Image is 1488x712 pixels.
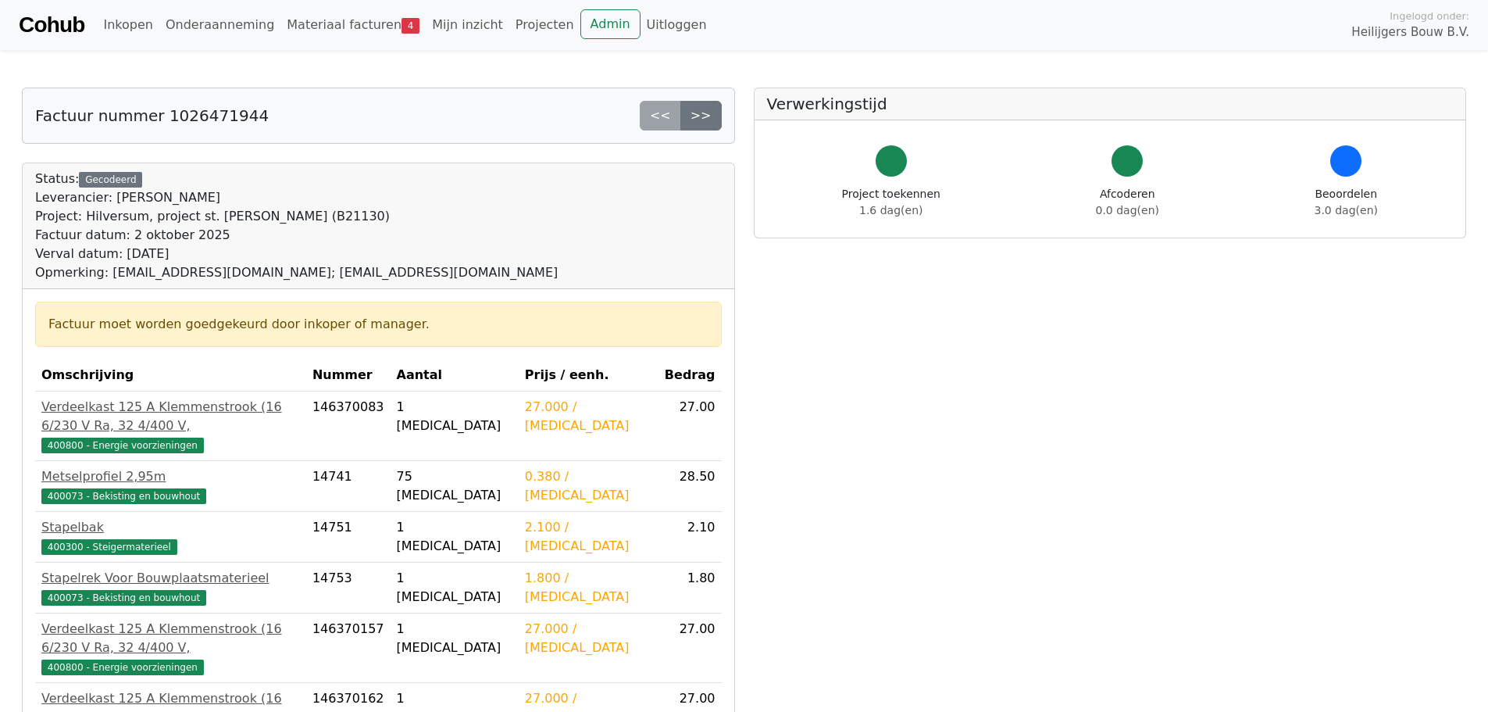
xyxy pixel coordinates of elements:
td: 14741 [306,461,391,512]
div: Gecodeerd [79,172,142,188]
span: 400800 - Energie voorzieningen [41,660,204,675]
span: Ingelogd onder: [1390,9,1469,23]
span: 1.6 dag(en) [859,204,922,216]
th: Prijs / eenh. [519,360,658,392]
a: Uitloggen [641,9,713,41]
td: 146370157 [306,614,391,683]
div: 1 [MEDICAL_DATA] [397,518,512,556]
a: Stapelbak400300 - Steigermaterieel [41,518,300,556]
span: Heilijgers Bouw B.V. [1351,23,1469,41]
a: Mijn inzicht [426,9,509,41]
div: Metselprofiel 2,95m [41,467,300,486]
a: Onderaanneming [159,9,280,41]
div: Opmerking: [EMAIL_ADDRESS][DOMAIN_NAME]; [EMAIL_ADDRESS][DOMAIN_NAME] [35,263,558,282]
a: Stapelrek Voor Bouwplaatsmaterieel400073 - Bekisting en bouwhout [41,569,300,606]
a: Projecten [509,9,580,41]
span: 400073 - Bekisting en bouwhout [41,590,206,606]
a: Verdeelkast 125 A Klemmenstrook (16 6/230 V Ra, 32 4/400 V,400800 - Energie voorzieningen [41,620,300,676]
th: Nummer [306,360,391,392]
a: Verdeelkast 125 A Klemmenstrook (16 6/230 V Ra, 32 4/400 V,400800 - Energie voorzieningen [41,398,300,454]
div: 1 [MEDICAL_DATA] [397,620,512,657]
div: Verdeelkast 125 A Klemmenstrook (16 6/230 V Ra, 32 4/400 V, [41,620,300,657]
td: 14751 [306,512,391,563]
span: 3.0 dag(en) [1315,204,1378,216]
a: Metselprofiel 2,95m400073 - Bekisting en bouwhout [41,467,300,505]
td: 146370083 [306,392,391,461]
div: Verval datum: [DATE] [35,245,558,263]
a: Inkopen [97,9,159,41]
a: Cohub [19,6,84,44]
div: Project: Hilversum, project st. [PERSON_NAME] (B21130) [35,207,558,226]
div: 1 [MEDICAL_DATA] [397,569,512,606]
div: 1 [MEDICAL_DATA] [397,398,512,435]
div: 27.000 / [MEDICAL_DATA] [525,620,652,657]
div: Leverancier: [PERSON_NAME] [35,188,558,207]
a: Admin [580,9,641,39]
span: 400300 - Steigermaterieel [41,539,177,555]
h5: Verwerkingstijd [767,95,1454,113]
a: Materiaal facturen4 [280,9,426,41]
div: Stapelrek Voor Bouwplaatsmaterieel [41,569,300,588]
div: 27.000 / [MEDICAL_DATA] [525,398,652,435]
span: 400800 - Energie voorzieningen [41,438,204,453]
div: Factuur moet worden goedgekeurd door inkoper of manager. [48,315,708,334]
div: 0.380 / [MEDICAL_DATA] [525,467,652,505]
div: Factuur datum: 2 oktober 2025 [35,226,558,245]
span: 400073 - Bekisting en bouwhout [41,488,206,504]
td: 14753 [306,563,391,614]
div: Beoordelen [1315,186,1378,219]
th: Omschrijving [35,360,306,392]
div: 75 [MEDICAL_DATA] [397,467,512,505]
td: 27.00 [658,614,722,683]
div: Verdeelkast 125 A Klemmenstrook (16 6/230 V Ra, 32 4/400 V, [41,398,300,435]
td: 28.50 [658,461,722,512]
div: Stapelbak [41,518,300,537]
td: 27.00 [658,392,722,461]
th: Bedrag [658,360,722,392]
h5: Factuur nummer 1026471944 [35,106,269,125]
span: 4 [401,18,419,34]
div: Status: [35,170,558,282]
td: 1.80 [658,563,722,614]
div: Afcoderen [1096,186,1159,219]
div: Project toekennen [842,186,940,219]
div: 1.800 / [MEDICAL_DATA] [525,569,652,606]
td: 2.10 [658,512,722,563]
span: 0.0 dag(en) [1096,204,1159,216]
a: >> [680,101,722,131]
div: 2.100 / [MEDICAL_DATA] [525,518,652,556]
th: Aantal [391,360,519,392]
